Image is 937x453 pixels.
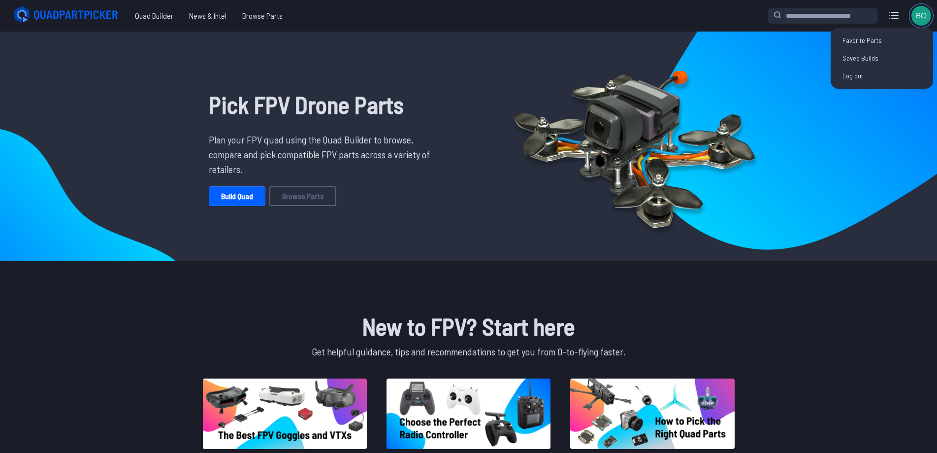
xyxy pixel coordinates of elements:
[911,6,931,26] img: User
[269,186,336,206] a: Browse Parts
[127,6,181,26] a: Quad Builder
[203,379,367,449] img: image of post
[234,6,291,26] a: Browse Parts
[835,67,929,85] a: Log out
[492,48,776,245] img: Quadcopter
[387,379,550,449] img: image of post
[181,6,234,26] a: News & Intel
[835,49,929,67] a: Saved Builds
[570,379,734,449] img: image of post
[835,32,929,49] a: Favorite Parts
[209,132,437,176] p: Plan your FPV quad using the Quad Builder to browse, compare and pick compatible FPV parts across...
[209,186,265,206] a: Build Quad
[201,344,737,359] p: Get helpful guidance, tips and recommendations to get you from 0-to-flying faster.
[209,87,437,122] h1: Pick FPV Drone Parts
[201,309,737,344] h1: New to FPV? Start here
